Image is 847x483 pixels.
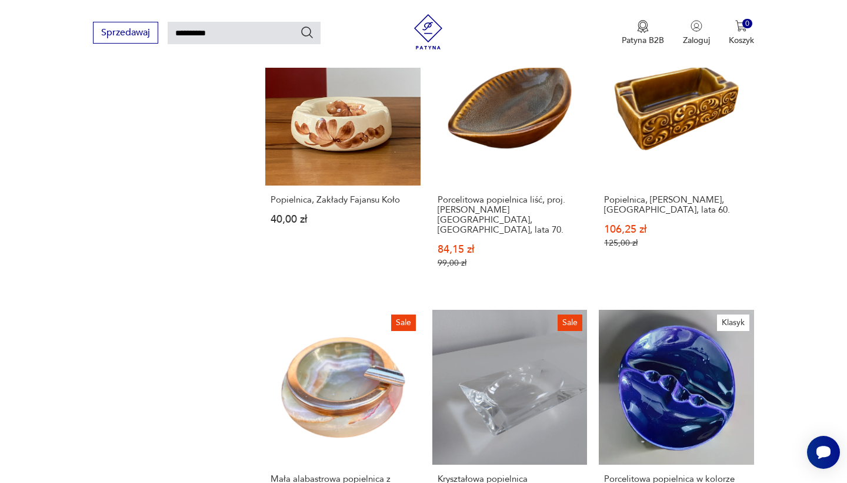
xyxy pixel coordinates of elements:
a: SalePopielnica, Ditmar Urbach, Czechosłowacja, lata 60.Popielnica, [PERSON_NAME], [GEOGRAPHIC_DAT... [599,30,753,290]
button: Patyna B2B [622,20,664,46]
a: Sprzedawaj [93,29,158,38]
img: Ikona koszyka [735,20,747,32]
p: Zaloguj [683,35,710,46]
p: 84,15 zł [438,244,582,254]
p: 125,00 zł [604,238,748,248]
a: Popielnica, Zakłady Fajansu KołoPopielnica, Zakłady Fajansu Koło40,00 zł [265,30,420,290]
a: Ikona medaluPatyna B2B [622,20,664,46]
h3: Popielnica, [PERSON_NAME], [GEOGRAPHIC_DATA], lata 60. [604,195,748,215]
button: Zaloguj [683,20,710,46]
iframe: Smartsupp widget button [807,436,840,469]
button: Sprzedawaj [93,22,158,44]
p: Koszyk [729,35,754,46]
p: 40,00 zł [271,214,415,224]
h3: Popielnica, Zakłady Fajansu Koło [271,195,415,205]
div: 0 [742,19,752,29]
a: SalePorcelitowa popielnica liść, proj. A. Sadulski, Mirostowice, lata 70.Porcelitowa popielnica l... [432,30,587,290]
h3: Porcelitowa popielnica liść, proj. [PERSON_NAME][GEOGRAPHIC_DATA], [GEOGRAPHIC_DATA], lata 70. [438,195,582,235]
img: Ikona medalu [637,20,649,33]
p: Patyna B2B [622,35,664,46]
p: 99,00 zł [438,258,582,268]
img: Patyna - sklep z meblami i dekoracjami vintage [411,14,446,49]
button: Szukaj [300,25,314,39]
p: 106,25 zł [604,224,748,234]
img: Ikonka użytkownika [691,20,702,32]
button: 0Koszyk [729,20,754,46]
